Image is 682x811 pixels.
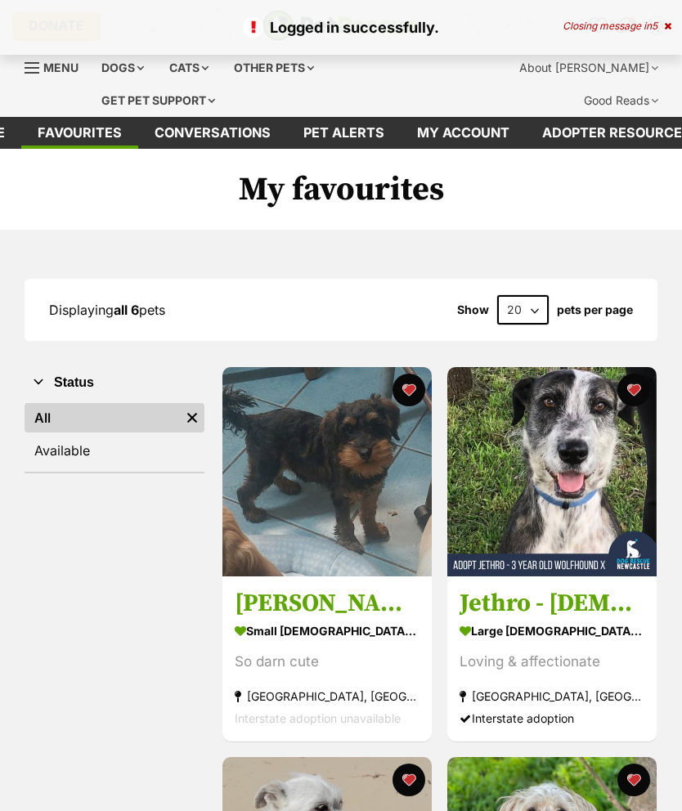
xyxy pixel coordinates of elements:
[21,117,138,149] a: Favourites
[393,374,425,406] button: favourite
[617,764,649,796] button: favourite
[457,303,489,316] span: Show
[138,117,287,149] a: conversations
[25,436,204,465] a: Available
[401,117,526,149] a: My account
[235,711,401,725] span: Interstate adoption unavailable
[508,52,670,84] div: About [PERSON_NAME]
[572,84,670,117] div: Good Reads
[222,367,432,576] img: Walter
[447,367,657,576] img: Jethro - 3 Year Old Wolfhound X
[90,52,155,84] div: Dogs
[447,576,657,742] a: Jethro - [DEMOGRAPHIC_DATA] Wolfhound X large [DEMOGRAPHIC_DATA] Dog Loving & affectionate [GEOGR...
[393,764,425,796] button: favourite
[222,52,325,84] div: Other pets
[114,302,139,318] strong: all 6
[460,707,644,729] div: Interstate adoption
[222,576,432,742] a: [PERSON_NAME] small [DEMOGRAPHIC_DATA] Dog So darn cute [GEOGRAPHIC_DATA], [GEOGRAPHIC_DATA] Inte...
[25,400,204,472] div: Status
[49,302,165,318] span: Displaying pets
[180,403,204,432] a: Remove filter
[287,117,401,149] a: Pet alerts
[235,685,420,707] div: [GEOGRAPHIC_DATA], [GEOGRAPHIC_DATA]
[25,403,180,432] a: All
[43,60,79,74] span: Menu
[460,588,644,619] h3: Jethro - [DEMOGRAPHIC_DATA] Wolfhound X
[460,685,644,707] div: [GEOGRAPHIC_DATA], [GEOGRAPHIC_DATA]
[460,651,644,673] div: Loving & affectionate
[235,619,420,643] div: small [DEMOGRAPHIC_DATA] Dog
[90,84,227,117] div: Get pet support
[235,651,420,673] div: So darn cute
[158,52,220,84] div: Cats
[25,372,204,393] button: Status
[25,52,90,81] a: Menu
[617,374,649,406] button: favourite
[235,588,420,619] h3: [PERSON_NAME]
[557,303,633,316] label: pets per page
[460,619,644,643] div: large [DEMOGRAPHIC_DATA] Dog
